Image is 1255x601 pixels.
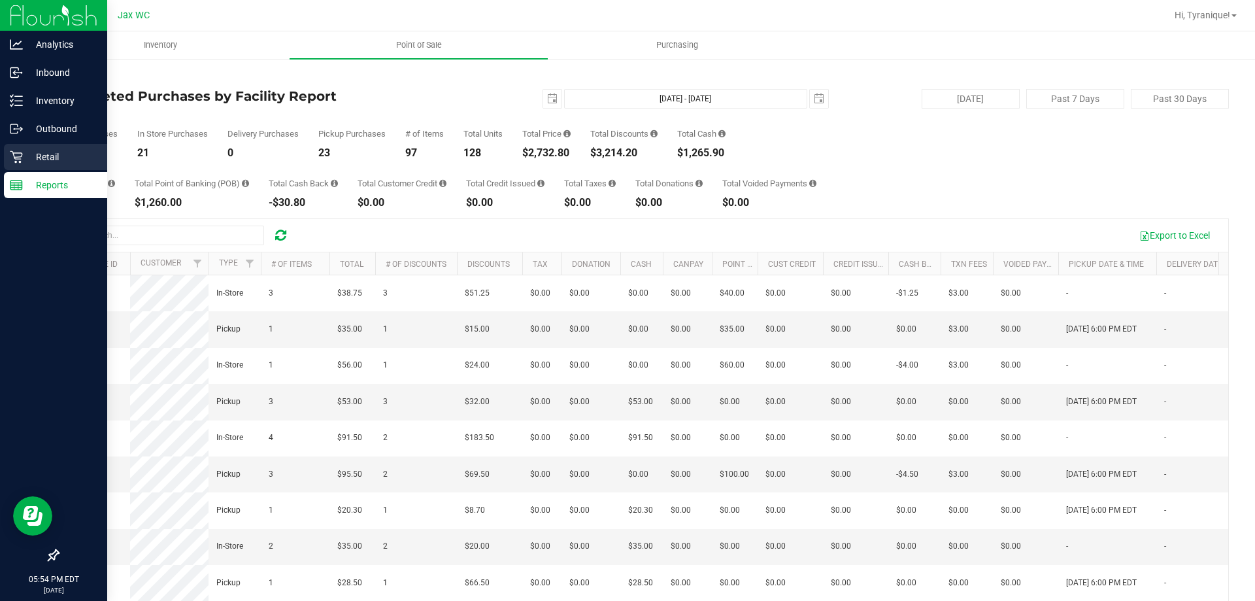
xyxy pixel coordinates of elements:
[548,31,806,59] a: Purchasing
[10,179,23,192] inline-svg: Reports
[768,260,816,269] a: Cust Credit
[765,359,786,371] span: $0.00
[831,432,851,444] span: $0.00
[522,129,571,138] div: Total Price
[465,468,490,481] span: $69.50
[720,504,740,517] span: $0.00
[405,148,444,158] div: 97
[1066,540,1068,553] span: -
[23,65,101,80] p: Inbound
[722,260,815,269] a: Point of Banking (POB)
[1164,359,1166,371] span: -
[569,432,590,444] span: $0.00
[1167,260,1222,269] a: Delivery Date
[564,197,616,208] div: $0.00
[466,179,544,188] div: Total Credit Issued
[23,149,101,165] p: Retail
[530,396,550,408] span: $0.00
[1131,89,1229,109] button: Past 30 Days
[383,396,388,408] span: 3
[137,148,208,158] div: 21
[242,179,249,188] i: Sum of the successful, non-voided point-of-banking payment transactions, both via payment termina...
[948,359,969,371] span: $3.00
[465,432,494,444] span: $183.50
[671,540,691,553] span: $0.00
[337,468,362,481] span: $95.50
[216,359,243,371] span: In-Store
[465,577,490,589] span: $66.50
[671,396,691,408] span: $0.00
[269,323,273,335] span: 1
[271,260,312,269] a: # of Items
[216,504,241,517] span: Pickup
[948,577,969,589] span: $0.00
[405,129,444,138] div: # of Items
[809,179,816,188] i: Sum of all voided payment transaction amounts, excluding tips and transaction fees, for all purch...
[108,179,115,188] i: Sum of the successful, non-voided CanPay payment transactions for all purchases in the date range.
[720,323,745,335] span: $35.00
[1164,323,1166,335] span: -
[831,359,851,371] span: $0.00
[10,66,23,79] inline-svg: Inbound
[216,432,243,444] span: In-Store
[1066,432,1068,444] span: -
[383,359,388,371] span: 1
[269,577,273,589] span: 1
[896,287,918,300] span: -$1.25
[378,39,460,51] span: Point of Sale
[677,148,726,158] div: $1,265.90
[628,359,648,371] span: $0.00
[269,179,338,188] div: Total Cash Back
[13,496,52,536] iframe: Resource center
[948,432,969,444] span: $0.00
[671,577,691,589] span: $0.00
[269,287,273,300] span: 3
[765,540,786,553] span: $0.00
[216,396,241,408] span: Pickup
[671,504,691,517] span: $0.00
[1066,359,1068,371] span: -
[537,179,544,188] i: Sum of all account credit issued for all refunds from returned purchases in the date range.
[590,148,658,158] div: $3,214.20
[1164,540,1166,553] span: -
[569,359,590,371] span: $0.00
[831,577,851,589] span: $0.00
[358,179,446,188] div: Total Customer Credit
[722,179,816,188] div: Total Voided Payments
[337,323,362,335] span: $35.00
[1164,396,1166,408] span: -
[463,129,503,138] div: Total Units
[227,129,299,138] div: Delivery Purchases
[720,432,740,444] span: $0.00
[569,396,590,408] span: $0.00
[831,396,851,408] span: $0.00
[337,577,362,589] span: $28.50
[671,287,691,300] span: $0.00
[896,504,916,517] span: $0.00
[358,197,446,208] div: $0.00
[227,148,299,158] div: 0
[896,359,918,371] span: -$4.00
[1164,577,1166,589] span: -
[269,197,338,208] div: -$30.80
[383,577,388,589] span: 1
[831,540,851,553] span: $0.00
[239,252,261,275] a: Filter
[831,323,851,335] span: $0.00
[6,574,101,585] p: 05:54 PM EDT
[466,197,544,208] div: $0.00
[141,258,181,267] a: Customer
[340,260,363,269] a: Total
[951,260,987,269] a: Txn Fees
[269,396,273,408] span: 3
[530,359,550,371] span: $0.00
[628,577,653,589] span: $28.50
[948,468,969,481] span: $3.00
[337,504,362,517] span: $20.30
[290,31,548,59] a: Point of Sale
[609,179,616,188] i: Sum of the total taxes for all purchases in the date range.
[68,226,264,245] input: Search...
[720,540,740,553] span: $0.00
[628,432,653,444] span: $91.50
[216,577,241,589] span: Pickup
